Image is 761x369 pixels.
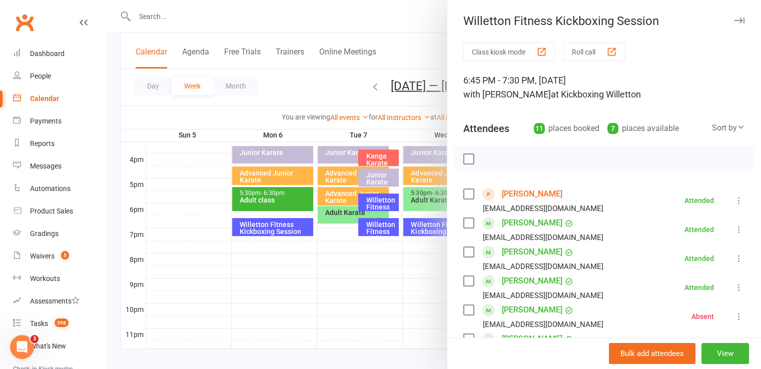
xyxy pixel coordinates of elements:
a: [PERSON_NAME] [502,215,562,231]
span: 398 [55,318,69,327]
div: Attended [684,226,714,233]
a: Messages [13,155,106,177]
div: Sort by [712,121,745,134]
a: Dashboard [13,42,106,65]
div: Attendees [463,121,509,135]
div: Dashboard [30,49,65,57]
div: People [30,72,51,80]
div: [EMAIL_ADDRESS][DOMAIN_NAME] [483,318,603,331]
div: Attended [684,255,714,262]
div: Product Sales [30,207,73,215]
div: [EMAIL_ADDRESS][DOMAIN_NAME] [483,231,603,244]
a: Gradings [13,222,106,245]
div: Calendar [30,94,59,102]
span: at Kickboxing Willetton [551,89,641,99]
div: [EMAIL_ADDRESS][DOMAIN_NAME] [483,202,603,215]
a: [PERSON_NAME] [502,273,562,289]
span: 5 [61,251,69,259]
a: Assessments [13,290,106,312]
a: Tasks 398 [13,312,106,335]
div: places available [607,121,679,135]
a: [PERSON_NAME] [502,302,562,318]
div: [EMAIL_ADDRESS][DOMAIN_NAME] [483,289,603,302]
div: Willetton Fitness Kickboxing Session [447,14,761,28]
div: Absent [691,313,714,320]
div: [EMAIL_ADDRESS][DOMAIN_NAME] [483,260,603,273]
div: Automations [30,184,71,192]
button: View [701,343,749,364]
span: with [PERSON_NAME] [463,89,551,99]
div: Attended [684,197,714,204]
div: 11 [534,123,545,134]
iframe: Intercom live chat [10,335,34,359]
div: Reports [30,139,55,147]
a: [PERSON_NAME] [502,331,562,347]
a: [PERSON_NAME] [502,244,562,260]
a: Payments [13,110,106,132]
button: Roll call [563,42,625,61]
button: Bulk add attendees [609,343,695,364]
div: What's New [30,342,66,350]
a: Workouts [13,267,106,290]
a: Automations [13,177,106,200]
div: Attended [684,284,714,291]
div: Payments [30,117,62,125]
div: places booked [534,121,599,135]
a: What's New [13,335,106,357]
a: Clubworx [12,10,37,35]
a: Reports [13,132,106,155]
div: Assessments [30,297,80,305]
a: Product Sales [13,200,106,222]
div: Messages [30,162,62,170]
div: 6:45 PM - 7:30 PM, [DATE] [463,73,745,101]
div: Workouts [30,274,60,282]
div: Waivers [30,252,55,260]
a: Waivers 5 [13,245,106,267]
button: Class kiosk mode [463,42,555,61]
span: 3 [31,335,39,343]
a: People [13,65,106,87]
a: Calendar [13,87,106,110]
div: Tasks [30,319,48,327]
a: [PERSON_NAME] [502,186,562,202]
div: 7 [607,123,618,134]
div: Gradings [30,229,59,237]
